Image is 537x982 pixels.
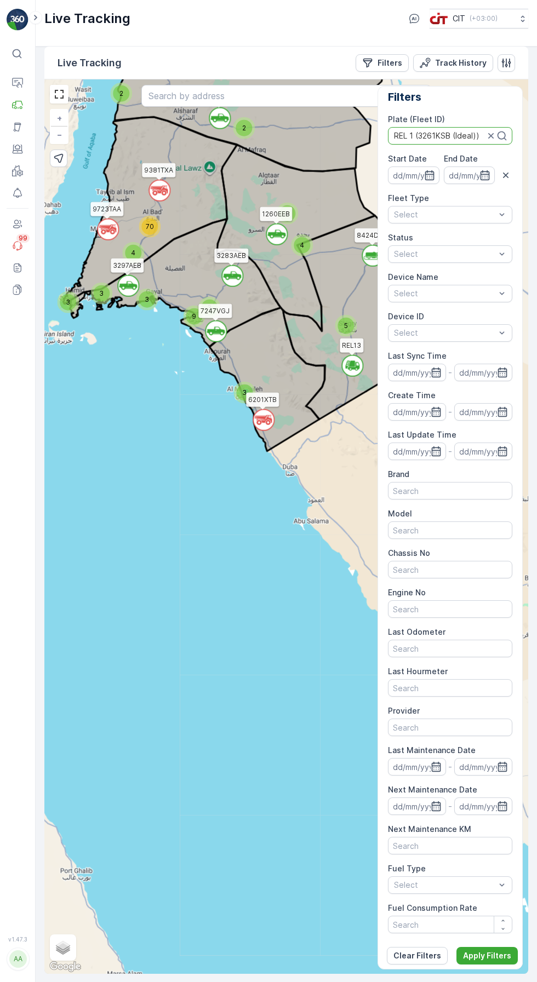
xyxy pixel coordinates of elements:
label: Fuel Type [388,864,426,873]
input: dd/mm/yyyy [388,364,446,381]
a: 99 [7,235,28,257]
input: Search [388,561,512,578]
label: Start Date [388,154,427,163]
div: 4 [291,234,313,256]
span: 3 [99,289,104,297]
div: 2 [233,117,255,139]
label: Next Maintenance KM [388,824,471,834]
p: ⌘B [25,49,36,58]
svg: ` [97,219,119,240]
span: 3 [242,388,247,397]
div: 2 [110,83,132,105]
p: Select [394,209,495,220]
label: Device ID [388,312,424,321]
div: 3 [233,382,255,404]
p: [EMAIL_ADDRESS][DOMAIN_NAME] [34,956,96,973]
p: 99 [19,234,27,243]
div: ` [362,245,376,261]
svg: ` [362,245,384,267]
input: dd/mm/yyyy [388,403,446,421]
span: 2 [119,89,123,97]
span: 2 [242,124,246,132]
div: 5 [335,315,357,337]
span: 3 [207,303,212,312]
span: 9 [192,312,196,320]
p: - [448,405,452,418]
label: Chassis No [388,548,430,558]
p: - [448,760,452,773]
img: logo [7,9,28,31]
p: Track History [435,58,487,68]
div: 4 [276,203,298,225]
p: - [448,366,452,379]
button: Track History [413,54,493,72]
svg: ` [266,223,288,245]
span: 5 [344,321,348,330]
input: dd/mm/yyyy [454,758,512,776]
p: - [448,800,452,813]
span: − [57,130,62,139]
label: Last Maintenance Date [388,745,476,755]
button: Clear Filters [387,947,448,964]
div: ` [253,409,267,426]
p: Apply Filters [463,950,511,961]
label: Brand [388,469,409,479]
p: Select [394,288,495,299]
a: Zoom In [51,110,67,127]
p: - [448,445,452,458]
div: 4 [122,242,144,264]
p: Select [394,249,495,260]
input: dd/mm/yyyy [444,166,495,184]
p: Select [394,328,495,338]
svg: ` [117,275,139,297]
input: dd/mm/yyyy [454,364,512,381]
input: dd/mm/yyyy [454,443,512,460]
input: dd/mm/yyyy [454,403,512,421]
svg: ` [253,409,275,431]
span: 70 [146,222,154,231]
p: ( +03:00 ) [470,14,498,23]
button: CIT(+03:00) [430,9,528,28]
a: Zoom Out [51,127,67,143]
input: Search [388,482,512,499]
label: Last Hourmeter [388,667,448,676]
label: Create Time [388,390,436,400]
svg: ` [221,265,243,287]
p: Live Tracking [44,10,130,27]
input: Search [388,916,512,933]
label: Last Odometer [388,627,445,636]
label: Device Name [388,272,438,282]
input: Search [388,679,512,697]
p: Clear Filters [393,950,441,961]
label: Plate (Fleet ID) [388,114,445,124]
p: Live Tracking [58,55,122,71]
input: dd/mm/yyyy [388,443,446,460]
div: 70 [139,216,161,238]
input: Search [388,640,512,657]
div: 9 [183,306,205,328]
div: ` [148,180,163,196]
div: AA [9,950,27,968]
h2: Filters [388,89,512,105]
label: Model [388,509,412,518]
img: Google [47,960,83,974]
p: [PERSON_NAME] [34,945,96,956]
img: cit-logo_pOk6rL0.png [430,13,448,25]
span: 4 [300,241,304,249]
div: ` [117,275,132,291]
label: Next Maintenance Date [388,785,477,794]
span: + [57,113,62,123]
a: Layers [51,935,75,960]
svg: ` [205,320,227,342]
button: Apply Filters [456,947,518,964]
div: 3 [57,291,79,313]
span: 3 [66,298,70,306]
a: View Fullscreen [51,86,67,102]
div: ` [209,107,223,124]
svg: ` [209,107,231,129]
span: v 1.47.3 [7,936,28,943]
label: End Date [444,154,478,163]
input: Search [388,837,512,854]
p: Select [394,880,495,891]
span: 4 [285,209,289,217]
